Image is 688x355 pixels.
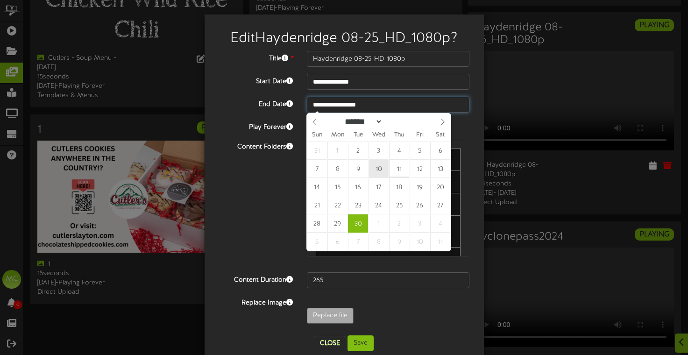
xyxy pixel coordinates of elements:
[348,142,368,160] span: September 2, 2025
[410,160,430,178] span: September 12, 2025
[369,233,389,251] span: October 8, 2025
[383,117,416,127] input: Year
[348,178,368,196] span: September 16, 2025
[212,120,300,132] label: Play Forever
[369,178,389,196] span: September 17, 2025
[212,51,300,64] label: Title
[348,233,368,251] span: October 7, 2025
[348,160,368,178] span: September 9, 2025
[430,178,450,196] span: September 20, 2025
[430,214,450,233] span: October 4, 2025
[327,160,348,178] span: September 8, 2025
[314,336,346,351] button: Close
[307,142,327,160] span: August 31, 2025
[348,214,368,233] span: September 30, 2025
[212,74,300,86] label: Start Date
[348,196,368,214] span: September 23, 2025
[327,214,348,233] span: September 29, 2025
[307,132,327,138] span: Sun
[410,132,430,138] span: Fri
[369,142,389,160] span: September 3, 2025
[212,295,300,308] label: Replace Image
[327,142,348,160] span: September 1, 2025
[348,132,369,138] span: Tue
[410,178,430,196] span: September 19, 2025
[327,132,348,138] span: Mon
[307,233,327,251] span: October 5, 2025
[430,233,450,251] span: October 11, 2025
[307,178,327,196] span: September 14, 2025
[369,214,389,233] span: October 1, 2025
[369,132,389,138] span: Wed
[389,214,409,233] span: October 2, 2025
[212,272,300,285] label: Content Duration
[327,233,348,251] span: October 6, 2025
[212,139,300,152] label: Content Folders
[410,233,430,251] span: October 10, 2025
[369,160,389,178] span: September 10, 2025
[307,160,327,178] span: September 7, 2025
[307,272,470,288] input: 15
[410,214,430,233] span: October 3, 2025
[307,214,327,233] span: September 28, 2025
[389,142,409,160] span: September 4, 2025
[430,132,451,138] span: Sat
[327,196,348,214] span: September 22, 2025
[389,178,409,196] span: September 18, 2025
[307,51,470,67] input: Title
[307,196,327,214] span: September 21, 2025
[327,178,348,196] span: September 15, 2025
[212,97,300,109] label: End Date
[389,132,410,138] span: Thu
[219,31,470,46] h2: Edit Haydenridge 08-25_HD_1080p ?
[348,335,374,351] button: Save
[389,160,409,178] span: September 11, 2025
[410,196,430,214] span: September 26, 2025
[430,196,450,214] span: September 27, 2025
[389,196,409,214] span: September 25, 2025
[410,142,430,160] span: September 5, 2025
[369,196,389,214] span: September 24, 2025
[389,233,409,251] span: October 9, 2025
[430,142,450,160] span: September 6, 2025
[430,160,450,178] span: September 13, 2025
